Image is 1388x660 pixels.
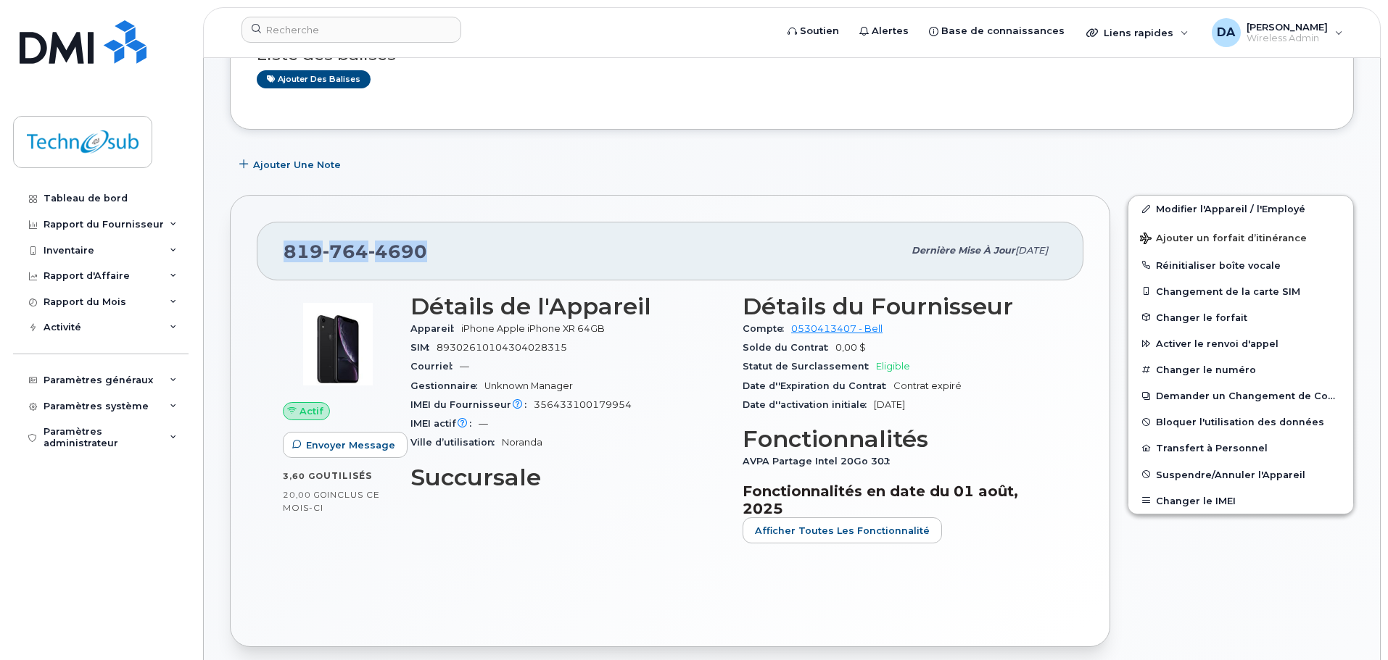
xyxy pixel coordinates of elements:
button: Envoyer Message [283,432,408,458]
span: Contrat expiré [893,380,962,391]
div: Dave Arseneau [1202,18,1353,47]
span: Eligible [876,361,910,372]
a: Modifier l'Appareil / l'Employé [1128,196,1353,222]
span: 20,00 Go [283,490,327,500]
span: Solde du Contrat [743,342,835,353]
button: Bloquer l'utilisation des données [1128,409,1353,435]
span: 764 [323,241,368,262]
button: Ajouter une Note [230,151,353,177]
span: IMEI actif [410,418,479,429]
span: Statut de Surclassement [743,361,876,372]
span: Envoyer Message [306,438,395,452]
span: Unknown Manager [484,380,573,391]
input: Recherche [241,17,461,43]
span: Liens rapides [1104,27,1173,38]
span: Actif [300,404,323,418]
img: image20231002-3703462-1qb80zy.jpeg [294,301,381,388]
span: Soutien [800,24,839,38]
button: Ajouter un forfait d’itinérance [1128,222,1353,252]
span: utilisés [323,470,372,481]
button: Activer le renvoi d'appel [1128,330,1353,356]
span: — [460,361,469,372]
span: Ajouter un forfait d’itinérance [1140,233,1307,246]
a: Base de connaissances [919,17,1075,46]
span: SIM [410,342,437,353]
button: Changer le forfait [1128,304,1353,330]
span: IMEI du Fournisseur [410,399,534,410]
button: Changer le numéro [1128,356,1353,383]
span: 819 [284,241,427,262]
span: Date d''Expiration du Contrat [743,380,893,391]
a: 0530413407 - Bell [791,323,883,334]
span: inclus ce mois-ci [283,489,380,513]
h3: Fonctionnalités en date du 01 août, 2025 [743,483,1057,517]
span: Changer le forfait [1156,312,1247,322]
button: Afficher Toutes les Fonctionnalité [743,517,942,543]
a: Alertes [849,17,919,46]
span: Date d''activation initiale [743,399,874,410]
span: Courriel [410,361,460,372]
span: [PERSON_NAME] [1247,21,1328,33]
span: 4690 [368,241,427,262]
span: DA [1217,24,1235,41]
h3: Liste des balises [257,46,1327,64]
span: Afficher Toutes les Fonctionnalité [755,524,930,538]
button: Réinitialiser boîte vocale [1128,252,1353,278]
span: Dernière mise à jour [912,245,1015,256]
a: Ajouter des balises [257,70,371,88]
span: Gestionnaire [410,380,484,391]
span: Alertes [872,24,909,38]
span: Compte [743,323,791,334]
span: Suspendre/Annuler l'Appareil [1156,469,1305,480]
span: Appareil [410,323,461,334]
h3: Succursale [410,464,725,490]
h3: Détails de l'Appareil [410,293,725,319]
h3: Détails du Fournisseur [743,293,1057,319]
button: Demander un Changement de Compte [1128,383,1353,409]
span: Activer le renvoi d'appel [1156,338,1278,349]
a: Soutien [777,17,849,46]
span: [DATE] [1015,245,1048,256]
button: Transfert à Personnel [1128,435,1353,461]
button: Suspendre/Annuler l'Appareil [1128,461,1353,488]
span: Ajouter une Note [253,158,341,172]
span: — [479,418,488,429]
button: Changer le IMEI [1128,488,1353,514]
span: Ville d’utilisation [410,437,502,448]
span: 0,00 $ [835,342,866,353]
span: Noranda [502,437,542,448]
span: Wireless Admin [1247,33,1328,44]
div: Liens rapides [1076,18,1199,47]
span: Base de connaissances [941,24,1065,38]
span: [DATE] [874,399,905,410]
span: 3,60 Go [283,471,323,481]
span: 89302610104304028315 [437,342,567,353]
span: iPhone Apple iPhone XR 64GB [461,323,605,334]
span: AVPA Partage Intel 20Go 30J [743,456,897,467]
button: Changement de la carte SIM [1128,278,1353,304]
h3: Fonctionnalités [743,426,1057,452]
span: 356433100179954 [534,399,632,410]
